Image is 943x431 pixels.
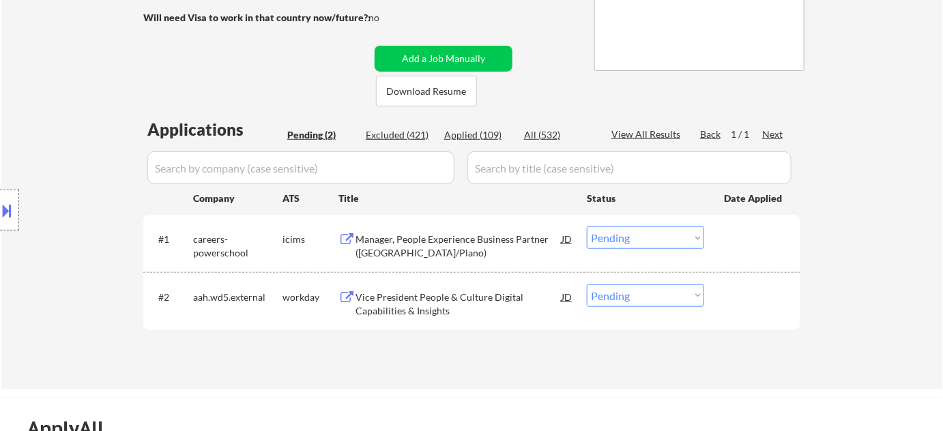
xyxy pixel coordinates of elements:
div: icims [282,233,338,246]
div: Pending (2) [287,128,356,142]
div: Date Applied [724,192,784,205]
div: JD [560,226,574,251]
div: workday [282,291,338,304]
div: Manager, People Experience Business Partner ([GEOGRAPHIC_DATA]/Plano) [356,233,562,259]
div: Next [762,128,784,141]
div: no [368,11,407,25]
div: JD [560,284,574,309]
input: Search by company (case sensitive) [147,151,454,184]
input: Search by title (case sensitive) [467,151,792,184]
div: Back [700,128,722,141]
button: Add a Job Manually [375,46,512,72]
div: Vice President People & Culture Digital Capabilities & Insights [356,291,562,317]
div: Applied (109) [444,128,512,142]
button: Download Resume [376,76,477,106]
div: View All Results [611,128,684,141]
div: ATS [282,192,338,205]
div: Title [338,192,574,205]
div: Status [587,185,704,210]
div: 1 / 1 [731,128,762,141]
div: Excluded (421) [366,128,434,142]
div: All (532) [524,128,592,142]
strong: Will need Visa to work in that country now/future?: [143,12,371,23]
